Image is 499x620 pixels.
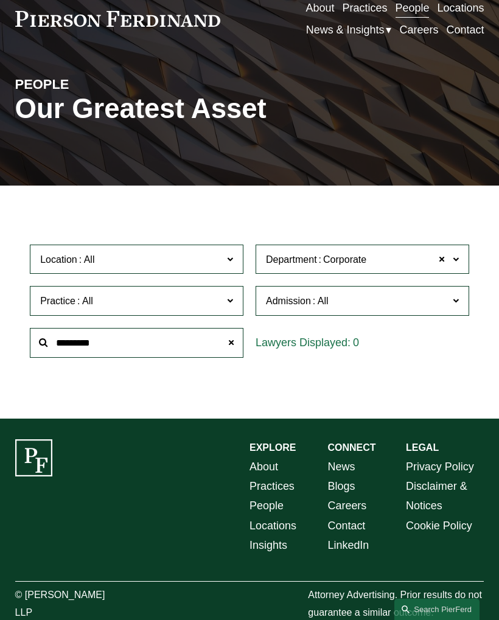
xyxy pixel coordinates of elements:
a: Privacy Policy [406,457,474,476]
strong: CONNECT [327,442,375,453]
span: News & Insights [306,20,385,40]
a: News [327,457,355,476]
span: Corporate [323,252,366,268]
a: Careers [327,496,366,515]
a: Contact [327,516,365,535]
h1: Our Greatest Asset [15,93,328,125]
a: Disclaimer & Notices [406,476,484,516]
a: folder dropdown [306,19,392,41]
a: Careers [400,19,439,41]
strong: LEGAL [406,442,439,453]
a: People [249,496,284,515]
span: 0 [353,336,359,349]
strong: EXPLORE [249,442,296,453]
a: Practices [249,476,295,496]
a: Insights [249,535,287,555]
a: Locations [249,516,296,535]
span: Location [40,254,77,265]
span: Department [266,254,317,265]
a: Search this site [394,599,480,620]
a: Blogs [327,476,355,496]
span: Practice [40,296,75,306]
h4: PEOPLE [15,76,133,93]
a: Cookie Policy [406,516,472,535]
a: Contact [447,19,484,41]
span: Admission [266,296,311,306]
a: About [249,457,278,476]
a: LinkedIn [327,535,369,555]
